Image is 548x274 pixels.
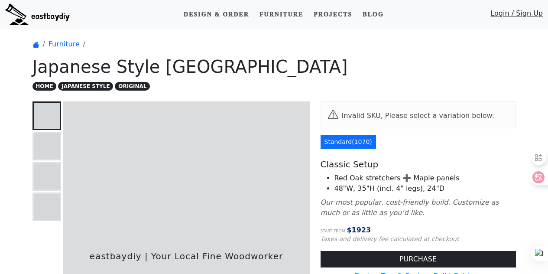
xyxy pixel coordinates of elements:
[83,250,290,263] span: eastbaydiy | Your Local Fine Woodworker
[32,82,57,91] span: HOME
[321,159,516,170] h5: Classic Setup
[342,111,495,121] div: Invalid SKU, Please select a variation below:
[321,251,516,267] button: PURCHASE
[32,39,516,49] nav: breadcrumb
[321,135,376,149] a: Standard(1070)
[180,7,253,23] a: Design & Order
[334,183,516,194] li: 48"W, 35"H (incl. 4" legs), 24"D
[5,3,70,25] img: eastbaydiy
[321,198,499,217] i: Our most popular, cost-friendly build. Customize as much or as little as you’d like.
[359,7,387,23] a: Blog
[310,7,356,23] a: Projects
[115,82,150,91] span: ORIGINAL
[490,8,543,23] a: Login / Sign Up
[347,226,371,234] span: $ 1923
[321,229,345,233] small: Start from
[49,40,80,48] a: Furniture
[58,82,113,91] span: JAPANESE STYLE
[256,7,307,23] a: Furniture
[334,173,516,183] li: Red Oak stretchers ➕ Maple panels
[32,56,516,77] h1: Japanese Style [GEOGRAPHIC_DATA]
[321,235,459,242] small: Taxes and delivery fee calculated at checkout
